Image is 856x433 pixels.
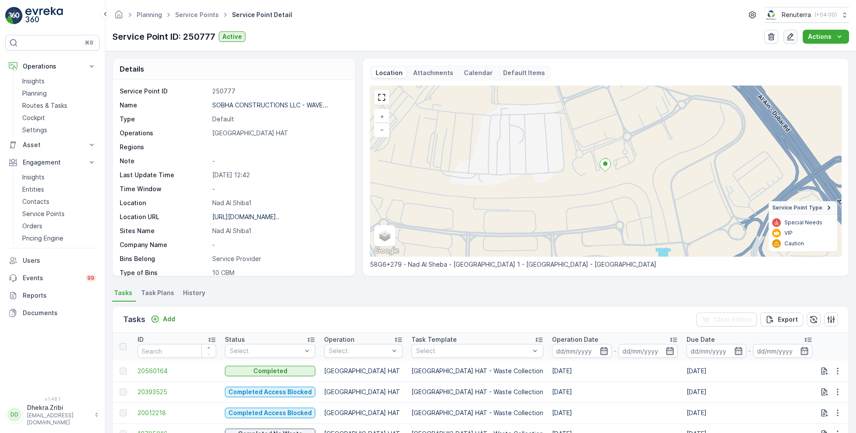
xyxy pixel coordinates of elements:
img: logo [5,7,23,24]
p: Entities [22,185,44,194]
span: v 1.48.1 [5,396,100,402]
p: Documents [23,309,96,317]
button: Completed Access Blocked [225,408,315,418]
div: Toggle Row Selected [120,368,127,375]
p: Contacts [22,197,49,206]
p: Type of Bins [120,268,209,277]
button: Asset [5,136,100,154]
a: Contacts [19,196,100,208]
a: 20393525 [138,388,216,396]
img: logo_light-DOdMpM7g.png [25,7,63,24]
a: Planning [19,87,100,100]
div: Toggle Row Selected [120,409,127,416]
p: - [212,241,346,249]
p: 58G6+279 - Nad Al Sheba - [GEOGRAPHIC_DATA] 1 - [GEOGRAPHIC_DATA] - [GEOGRAPHIC_DATA] [370,260,842,269]
p: [URL][DOMAIN_NAME].. [212,213,280,220]
p: Users [23,256,96,265]
p: Operations [120,129,209,137]
p: Nad Al Shiba1 [212,199,346,207]
p: Task Template [411,335,457,344]
p: SOBHA CONSTRUCTIONS LLC - WAVE... [212,101,328,109]
td: [DATE] [548,402,682,423]
p: Name [120,101,209,110]
p: Pricing Engine [22,234,63,243]
p: Due Date [687,335,715,344]
a: Open this area in Google Maps (opens a new window) [372,245,401,257]
p: [EMAIL_ADDRESS][DOMAIN_NAME] [27,412,90,426]
a: Insights [19,75,100,87]
a: Orders [19,220,100,232]
a: 20560164 [138,367,216,375]
td: [GEOGRAPHIC_DATA] HAT [320,361,407,381]
input: dd/mm/yyyy [618,344,678,358]
p: Default [212,115,346,124]
img: Screenshot_2024-07-26_at_13.33.01.png [765,10,778,20]
p: Routes & Tasks [22,101,67,110]
span: Service Point Detail [230,10,294,19]
p: Operation Date [552,335,598,344]
a: Routes & Tasks [19,100,100,112]
p: Asset [23,141,82,149]
p: Last Update Time [120,171,209,179]
p: Special Needs [784,219,822,226]
p: Location [120,199,209,207]
p: Nad Al Shiba1 [212,227,346,235]
p: Status [225,335,245,344]
a: Service Points [175,11,219,18]
span: History [183,289,205,297]
a: Zoom In [375,110,388,123]
p: 10 CBM [212,268,346,277]
td: [DATE] [548,361,682,381]
button: Actions [803,30,849,44]
p: - [212,157,346,165]
p: Active [222,32,242,41]
td: [GEOGRAPHIC_DATA] HAT - Waste Collection [407,402,548,423]
td: [DATE] [682,381,817,402]
p: Add [163,315,175,323]
p: Select [230,347,302,355]
td: [GEOGRAPHIC_DATA] HAT - Waste Collection [407,381,548,402]
a: Layers [375,226,394,245]
button: DDDhekra.Zribi[EMAIL_ADDRESS][DOMAIN_NAME] [5,403,100,426]
p: Planning [22,89,47,98]
p: Renuterra [782,10,811,19]
p: Note [120,157,209,165]
p: Attachments [413,69,453,77]
td: [DATE] [682,361,817,381]
span: Tasks [114,289,132,297]
td: [DATE] [548,381,682,402]
button: Completed Access Blocked [225,387,315,397]
p: Insights [22,77,45,86]
span: + [380,113,384,120]
span: Task Plans [141,289,174,297]
input: Search [138,344,216,358]
p: ID [138,335,144,344]
button: Renuterra(+04:00) [765,7,849,23]
p: Engagement [23,158,82,167]
p: ( +04:00 ) [815,11,837,18]
input: dd/mm/yyyy [753,344,813,358]
p: Location URL [120,213,209,221]
p: Regions [120,143,209,151]
td: [DATE] [682,402,817,423]
p: - [614,346,617,356]
p: Calendar [464,69,493,77]
p: Service Point ID [120,87,209,96]
button: Export [760,313,803,326]
p: Bins Belong [120,254,209,263]
p: Operation [324,335,354,344]
p: Completed Access Blocked [228,388,312,396]
p: Settings [22,126,47,134]
p: Completed [253,367,287,375]
button: Engagement [5,154,100,171]
p: Select [329,347,389,355]
p: [DATE] 12:42 [212,171,346,179]
a: Users [5,252,100,269]
p: Default Items [503,69,545,77]
td: [GEOGRAPHIC_DATA] HAT [320,381,407,402]
p: 99 [87,275,94,282]
p: - [748,346,751,356]
a: Documents [5,304,100,322]
p: Type [120,115,209,124]
p: Company Name [120,241,209,249]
